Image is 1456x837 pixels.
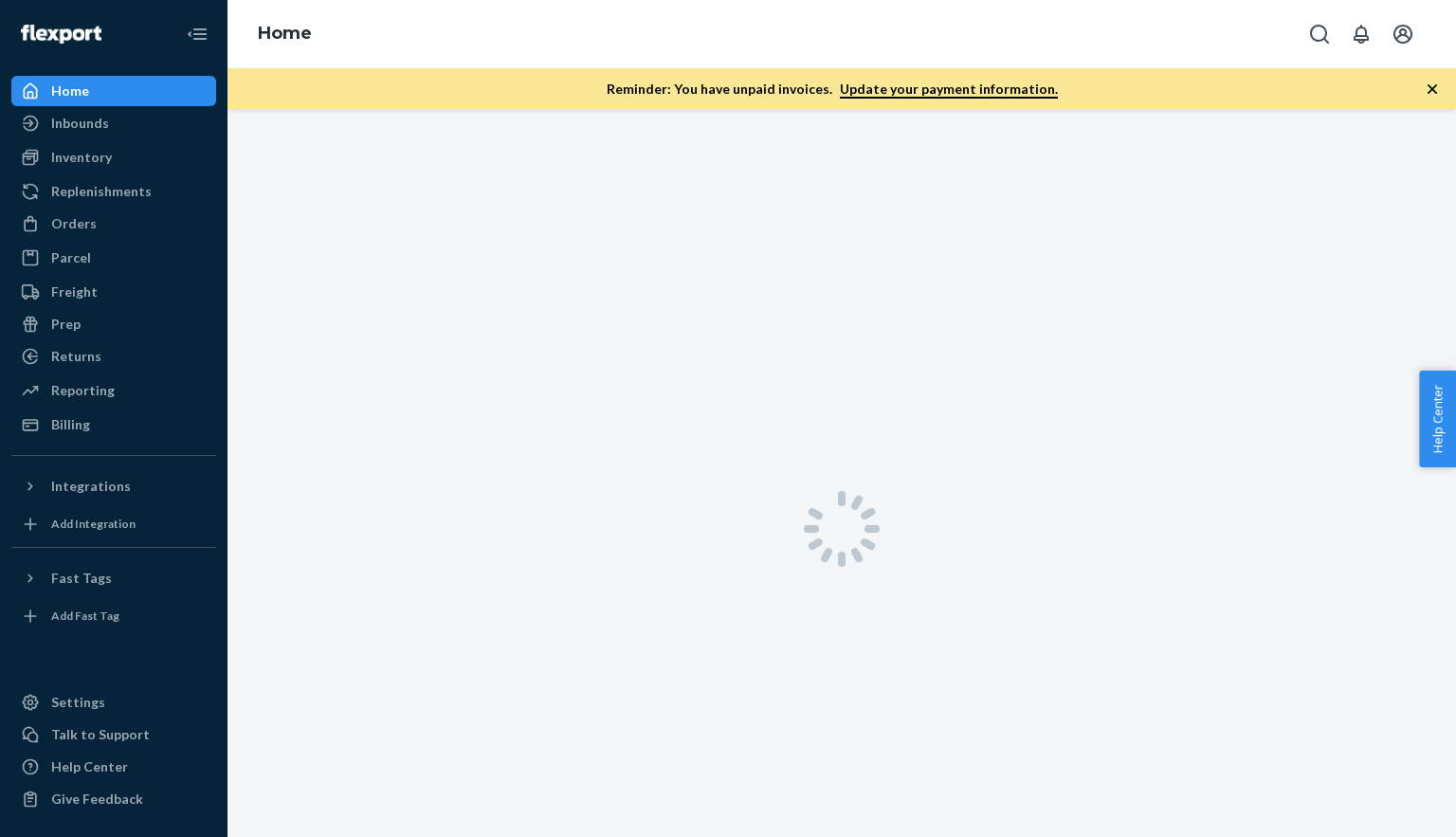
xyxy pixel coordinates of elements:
a: Talk to Support [11,719,216,750]
a: Freight [11,277,216,307]
div: Integrations [51,477,131,496]
a: Update your payment information. [840,81,1058,99]
div: Help Center [51,757,128,776]
button: Help Center [1419,371,1456,467]
button: Open Search Box [1301,15,1338,53]
a: Settings [11,687,216,718]
ol: breadcrumbs [243,7,327,62]
a: Home [11,76,216,106]
button: Integrations [11,471,216,501]
div: Home [51,82,89,100]
a: Parcel [11,243,216,273]
div: Billing [51,415,90,434]
div: Settings [51,693,105,712]
div: Inbounds [51,114,109,133]
img: Flexport logo [21,25,101,44]
button: Close Navigation [178,15,216,53]
button: Fast Tags [11,563,216,593]
div: Freight [51,282,98,301]
a: Inbounds [11,108,216,138]
a: Billing [11,409,216,440]
a: Add Integration [11,509,216,539]
div: Reporting [51,381,115,400]
a: Prep [11,309,216,339]
a: Replenishments [11,176,216,207]
button: Open account menu [1384,15,1422,53]
div: Talk to Support [51,725,150,744]
div: Give Feedback [51,790,143,809]
div: Prep [51,315,81,334]
div: Inventory [51,148,112,167]
a: Home [258,23,312,44]
div: Parcel [51,248,91,267]
p: Reminder: You have unpaid invoices. [607,80,1058,99]
a: Reporting [11,375,216,406]
a: Add Fast Tag [11,601,216,631]
a: Inventory [11,142,216,173]
div: Replenishments [51,182,152,201]
div: Fast Tags [51,569,112,588]
div: Orders [51,214,97,233]
a: Help Center [11,752,216,782]
button: Give Feedback [11,784,216,814]
a: Orders [11,209,216,239]
button: Open notifications [1342,15,1380,53]
div: Add Integration [51,516,136,532]
a: Returns [11,341,216,372]
div: Returns [51,347,101,366]
div: Add Fast Tag [51,608,119,624]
